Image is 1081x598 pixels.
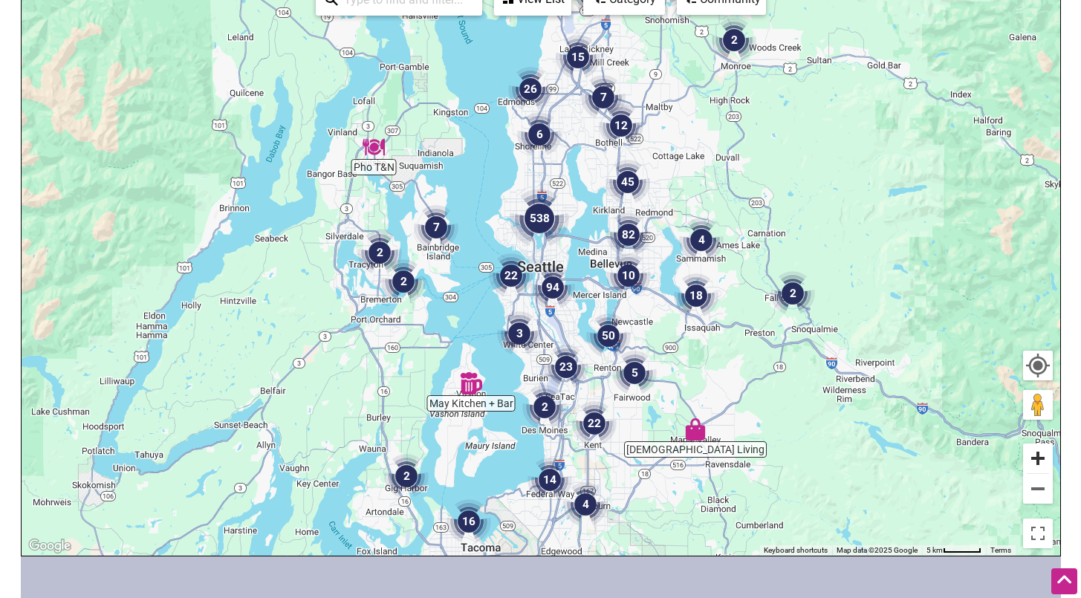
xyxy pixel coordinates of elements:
div: 82 [600,207,657,263]
div: 22 [483,247,539,304]
div: 22 [566,395,623,452]
div: 2 [351,224,408,281]
div: 15 [550,29,606,85]
div: Scroll Back to Top [1051,568,1077,594]
div: 23 [538,339,594,395]
div: 7 [408,199,464,256]
div: 2 [516,379,573,435]
button: Zoom in [1023,443,1053,473]
span: 5 km [926,546,943,554]
div: 50 [580,308,637,364]
a: Open this area in Google Maps (opens a new window) [25,536,74,556]
div: Tahoma Living [678,412,712,446]
div: 16 [441,493,497,550]
div: May Kitchen + Bar [454,366,488,400]
button: Drag Pegman onto the map to open Street View [1023,390,1053,420]
div: 12 [593,97,649,154]
img: Google [25,536,74,556]
button: Your Location [1023,351,1053,380]
div: 538 [504,183,575,254]
div: 45 [600,154,656,210]
div: 18 [668,267,724,324]
div: 10 [600,247,657,304]
div: 26 [502,61,559,117]
div: 2 [765,265,821,322]
button: Zoom out [1023,474,1053,504]
div: Pho T&N [357,130,391,164]
div: 4 [673,212,730,268]
button: Map Scale: 5 km per 48 pixels [922,545,986,556]
div: 3 [491,305,548,362]
div: 2 [706,12,762,68]
div: 4 [557,476,614,533]
span: Map data ©2025 Google [837,546,918,554]
div: 2 [378,448,435,504]
div: 5 [606,345,663,401]
div: 14 [522,452,578,508]
a: Terms [990,546,1011,554]
button: Keyboard shortcuts [764,545,828,556]
div: 7 [575,69,632,126]
div: 94 [525,259,581,316]
div: 6 [511,106,568,163]
button: Toggle fullscreen view [1022,518,1054,550]
div: 2 [375,253,432,310]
